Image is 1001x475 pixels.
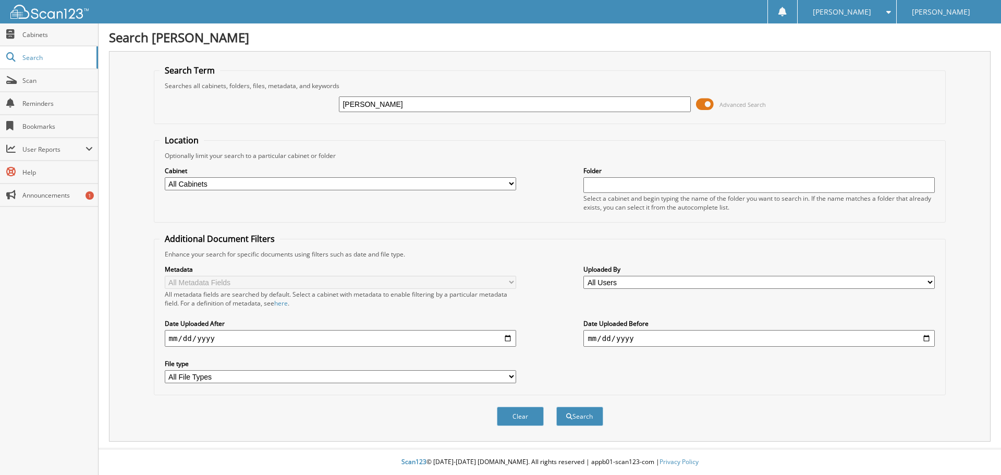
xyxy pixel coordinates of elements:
label: Date Uploaded Before [583,319,935,328]
button: Clear [497,407,544,426]
a: here [274,299,288,308]
span: Scan [22,76,93,85]
div: 1 [86,191,94,200]
legend: Location [160,135,204,146]
div: Searches all cabinets, folders, files, metadata, and keywords [160,81,941,90]
span: Help [22,168,93,177]
button: Search [556,407,603,426]
span: [PERSON_NAME] [912,9,970,15]
div: © [DATE]-[DATE] [DOMAIN_NAME]. All rights reserved | appb01-scan123-com | [99,449,1001,475]
label: Uploaded By [583,265,935,274]
label: Folder [583,166,935,175]
span: Scan123 [401,457,426,466]
label: File type [165,359,516,368]
span: User Reports [22,145,86,154]
span: Search [22,53,91,62]
span: Advanced Search [719,101,766,108]
img: scan123-logo-white.svg [10,5,89,19]
legend: Search Term [160,65,220,76]
legend: Additional Document Filters [160,233,280,245]
span: [PERSON_NAME] [813,9,871,15]
div: Select a cabinet and begin typing the name of the folder you want to search in. If the name match... [583,194,935,212]
span: Cabinets [22,30,93,39]
div: Enhance your search for specific documents using filters such as date and file type. [160,250,941,259]
label: Cabinet [165,166,516,175]
div: All metadata fields are searched by default. Select a cabinet with metadata to enable filtering b... [165,290,516,308]
label: Date Uploaded After [165,319,516,328]
span: Announcements [22,191,93,200]
h1: Search [PERSON_NAME] [109,29,991,46]
input: end [583,330,935,347]
a: Privacy Policy [660,457,699,466]
span: Reminders [22,99,93,108]
input: start [165,330,516,347]
span: Bookmarks [22,122,93,131]
label: Metadata [165,265,516,274]
div: Optionally limit your search to a particular cabinet or folder [160,151,941,160]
